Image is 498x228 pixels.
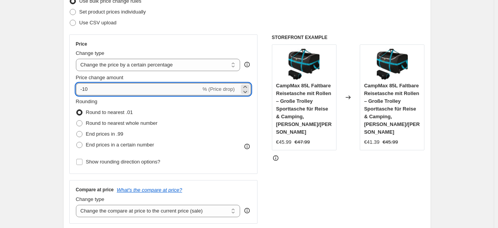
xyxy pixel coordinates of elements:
h6: STOREFRONT EXAMPLE [272,34,425,41]
strike: €47.99 [295,138,310,146]
h3: Price [76,41,87,47]
span: Price change amount [76,75,124,80]
span: Round to nearest whole number [86,120,158,126]
span: Show rounding direction options? [86,159,160,165]
span: Change type [76,50,105,56]
span: % (Price drop) [203,86,235,92]
strike: €45.99 [383,138,398,146]
span: CampMax 85L Faltbare Reisetasche mit Rollen – Große Trolley Sporttasche für Reise & Camping, [PER... [276,83,332,135]
input: -15 [76,83,201,95]
span: Change type [76,196,105,202]
img: 71Z0Ds3GbBL_80x.jpg [288,49,319,80]
span: Round to nearest .01 [86,109,133,115]
div: €45.99 [276,138,292,146]
span: End prices in a certain number [86,142,154,148]
span: Set product prices individually [79,9,146,15]
div: €41.39 [364,138,380,146]
span: End prices in .99 [86,131,124,137]
div: help [243,207,251,214]
span: Use CSV upload [79,20,117,26]
span: Rounding [76,99,98,104]
img: 71Z0Ds3GbBL_80x.jpg [377,49,408,80]
div: help [243,61,251,68]
button: What's the compare at price? [117,187,182,193]
span: CampMax 85L Faltbare Reisetasche mit Rollen – Große Trolley Sporttasche für Reise & Camping, [PER... [364,83,420,135]
h3: Compare at price [76,187,114,193]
